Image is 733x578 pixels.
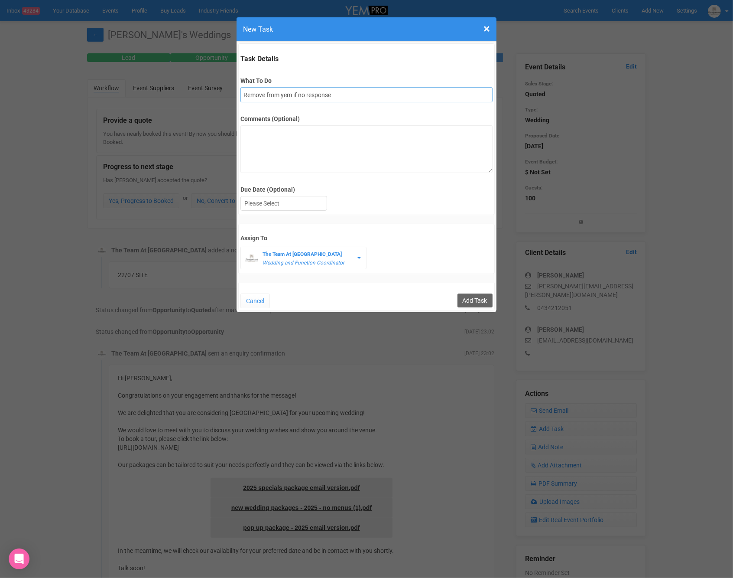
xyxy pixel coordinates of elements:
[240,114,492,123] label: Comments (Optional)
[240,234,492,242] label: Assign To
[483,22,490,36] span: ×
[240,54,492,64] legend: Task Details
[240,185,492,194] label: Due Date (Optional)
[457,294,493,307] input: Add Task
[240,76,492,85] label: What To Do
[240,294,270,308] button: Cancel
[263,251,342,257] strong: The Team At [GEOGRAPHIC_DATA]
[243,24,490,35] h4: New Task
[245,252,258,265] img: BGLogo.jpg
[9,549,29,569] div: Open Intercom Messenger
[263,260,344,266] em: Wedding and Function Coordinator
